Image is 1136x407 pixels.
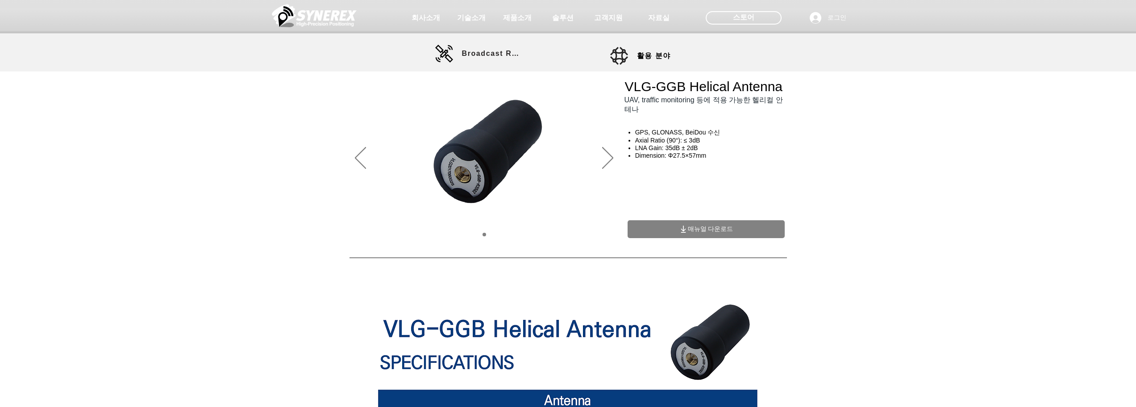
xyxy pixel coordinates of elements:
[594,13,623,23] span: 고객지원
[706,11,782,25] div: 스토어
[552,13,574,23] span: 솔루션
[350,69,619,248] div: 슬라이드쇼
[457,13,486,23] span: 기술소개
[602,147,613,170] button: 다음
[637,9,681,27] a: 자료실
[648,13,670,23] span: 자료실
[435,45,522,63] a: Broadcast RTK
[824,13,849,22] span: 로그인
[733,13,754,22] span: 스토어
[688,225,733,233] span: 매뉴얼 다운로드
[449,9,494,27] a: 기술소개
[483,233,486,236] a: 01
[803,9,853,26] button: 로그인
[429,98,550,207] img: VLG-GGB-R35Q2 Helical Antenna_ver2.png
[495,9,540,27] a: 제품소개
[272,2,357,29] img: 씨너렉스_White_simbol_대지 1.png
[479,233,489,236] nav: 슬라이드
[628,220,785,238] a: 매뉴얼 다운로드
[586,9,631,27] a: 고객지원
[404,9,448,27] a: 회사소개
[355,147,366,170] button: 이전
[1033,369,1136,407] iframe: Wix Chat
[503,13,532,23] span: 제품소개
[635,144,698,151] span: LNA Gain: 35dB ± 2dB
[462,50,522,58] span: Broadcast RTK
[412,13,440,23] span: 회사소개
[610,47,691,65] a: 활용 분야
[635,152,706,159] span: Dimension: Φ27.5×57mm
[541,9,585,27] a: 솔루션
[635,137,700,144] span: Axial Ratio (90°): ≤ 3dB
[637,51,671,61] span: 활용 분야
